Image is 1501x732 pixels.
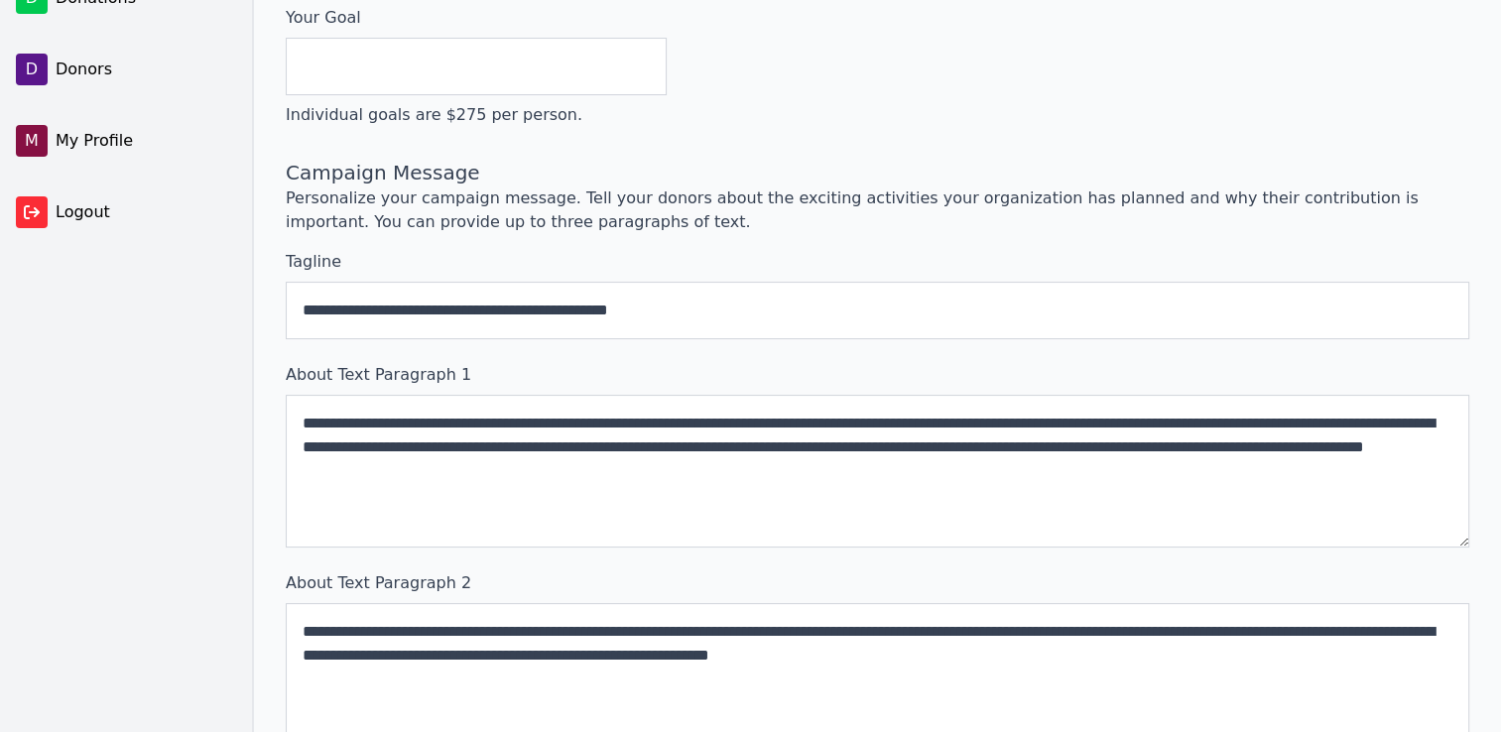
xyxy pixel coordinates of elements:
[286,363,1469,387] label: About Text Paragraph 1
[286,103,667,127] p: Individual goals are $275 per person.
[16,54,48,85] span: D
[286,250,1469,274] label: Tagline
[286,571,1469,595] label: About Text Paragraph 2
[286,6,667,30] label: Your Goal
[56,58,232,81] span: Donors
[56,200,236,224] span: Logout
[286,186,1469,234] p: Personalize your campaign message. Tell your donors about the exciting activities your organizati...
[56,129,232,153] span: My Profile
[286,159,1469,186] h2: Campaign Message
[16,125,48,157] span: M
